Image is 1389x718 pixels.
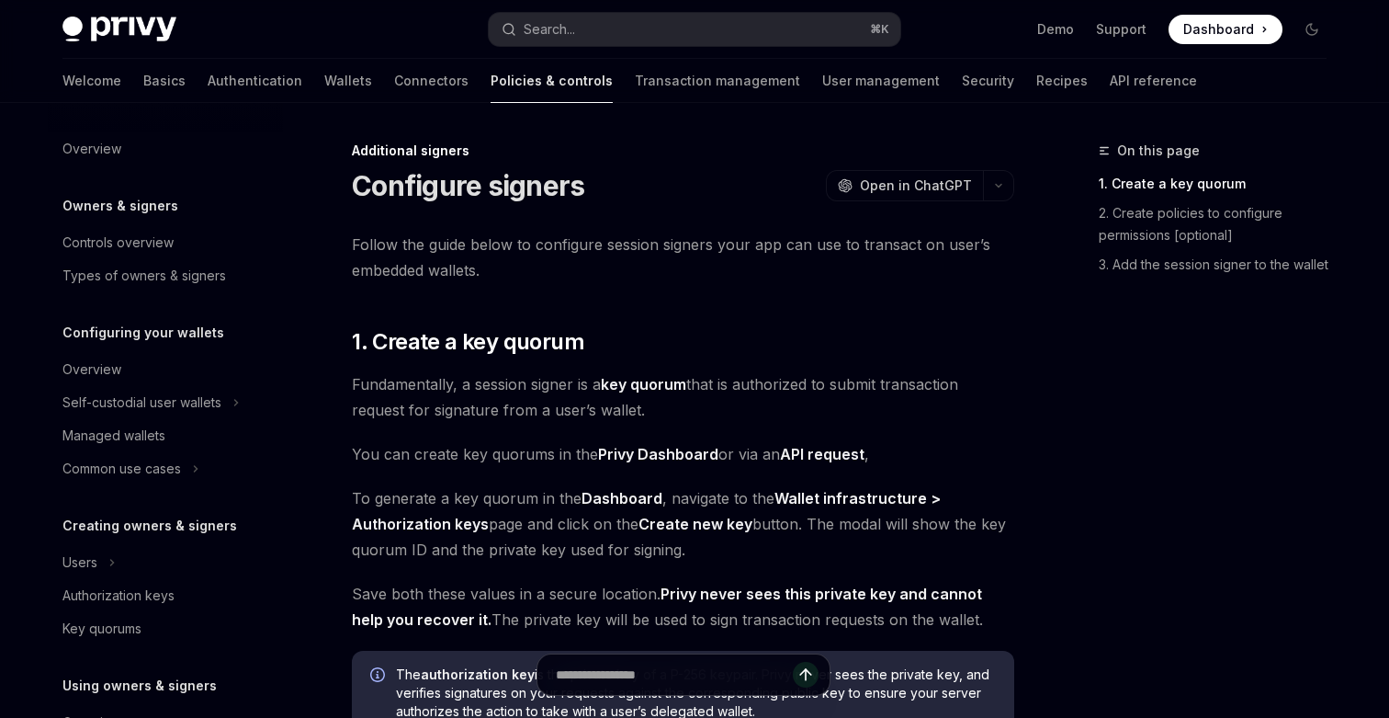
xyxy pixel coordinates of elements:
[1099,199,1341,250] a: 2. Create policies to configure permissions [optional]
[62,265,226,287] div: Types of owners & signers
[143,59,186,103] a: Basics
[62,59,121,103] a: Welcome
[352,581,1014,633] span: Save both these values in a secure location. The private key will be used to sign transaction req...
[1183,20,1254,39] span: Dashboard
[62,675,217,697] h5: Using owners & signers
[1099,169,1341,199] a: 1. Create a key quorum
[1037,20,1074,39] a: Demo
[352,371,1014,423] span: Fundamentally, a session signer is a that is authorized to submit transaction request for signatu...
[48,419,283,452] a: Managed wallets
[48,612,283,645] a: Key quorums
[598,445,718,464] a: Privy Dashboard
[48,579,283,612] a: Authorization keys
[1036,59,1088,103] a: Recipes
[780,445,864,464] a: API request
[62,618,141,640] div: Key quorums
[324,59,372,103] a: Wallets
[352,441,1014,467] span: You can create key quorums in the or via an ,
[48,353,283,386] a: Overview
[638,515,752,533] strong: Create new key
[1096,20,1146,39] a: Support
[793,662,819,688] button: Send message
[582,489,662,508] a: Dashboard
[352,585,982,629] strong: Privy never sees this private key and cannot help you recover it.
[62,232,174,254] div: Controls overview
[208,59,302,103] a: Authentication
[1169,15,1282,44] a: Dashboard
[62,138,121,160] div: Overview
[1099,250,1341,279] a: 3. Add the session signer to the wallet
[962,59,1014,103] a: Security
[601,375,686,394] a: key quorum
[1110,59,1197,103] a: API reference
[62,195,178,217] h5: Owners & signers
[870,22,889,37] span: ⌘ K
[62,17,176,42] img: dark logo
[822,59,940,103] a: User management
[62,458,181,480] div: Common use cases
[62,425,165,447] div: Managed wallets
[62,322,224,344] h5: Configuring your wallets
[62,585,175,607] div: Authorization keys
[489,13,900,46] button: Search...⌘K
[352,485,1014,563] span: To generate a key quorum in the , navigate to the page and click on the button. The modal will sh...
[1297,15,1327,44] button: Toggle dark mode
[491,59,613,103] a: Policies & controls
[62,515,237,537] h5: Creating owners & signers
[826,170,983,201] button: Open in ChatGPT
[62,392,221,414] div: Self-custodial user wallets
[1117,140,1200,162] span: On this page
[62,359,121,381] div: Overview
[48,226,283,259] a: Controls overview
[352,232,1014,283] span: Follow the guide below to configure session signers your app can use to transact on user’s embedd...
[635,59,800,103] a: Transaction management
[394,59,469,103] a: Connectors
[352,169,584,202] h1: Configure signers
[48,259,283,292] a: Types of owners & signers
[860,177,972,195] span: Open in ChatGPT
[524,18,575,40] div: Search...
[352,142,1014,160] div: Additional signers
[352,327,584,357] span: 1. Create a key quorum
[48,132,283,165] a: Overview
[62,552,97,574] div: Users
